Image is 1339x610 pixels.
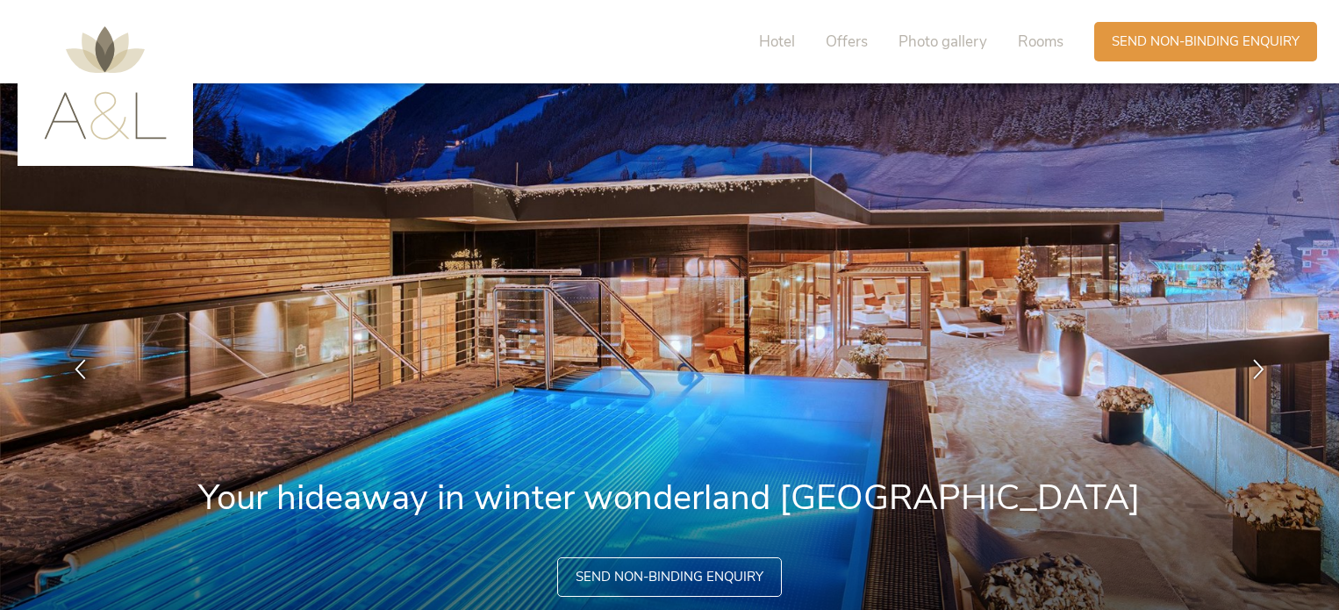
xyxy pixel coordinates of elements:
[1112,32,1300,51] span: Send non-binding enquiry
[826,32,868,52] span: Offers
[759,32,795,52] span: Hotel
[576,568,763,586] span: Send non-binding enquiry
[1018,32,1063,52] span: Rooms
[44,26,167,140] img: AMONTI & LUNARIS Wellnessresort
[899,32,987,52] span: Photo gallery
